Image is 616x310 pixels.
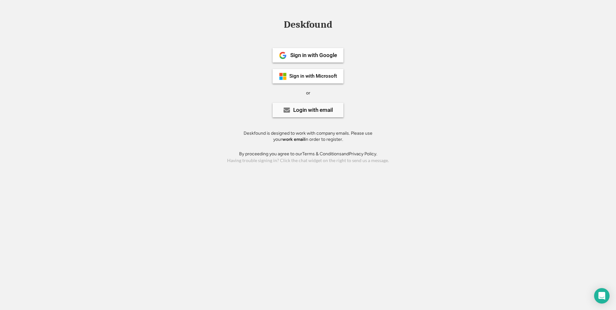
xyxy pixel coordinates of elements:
[349,151,377,157] a: Privacy Policy.
[281,20,335,30] div: Deskfound
[279,52,287,59] img: 1024px-Google__G__Logo.svg.png
[290,53,337,58] div: Sign in with Google
[282,137,305,142] strong: work email
[293,107,333,113] div: Login with email
[594,288,610,304] div: Open Intercom Messenger
[239,151,377,157] div: By proceeding you agree to our and
[302,151,342,157] a: Terms & Conditions
[306,90,310,96] div: or
[236,130,380,143] div: Deskfound is designed to work with company emails. Please use your in order to register.
[279,73,287,80] img: ms-symbollockup_mssymbol_19.png
[289,74,337,79] div: Sign in with Microsoft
